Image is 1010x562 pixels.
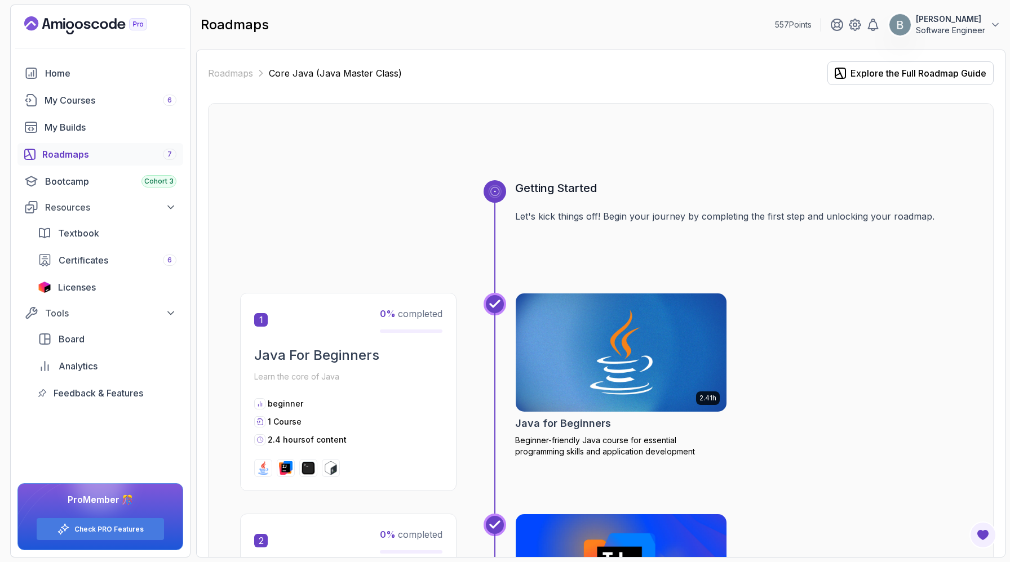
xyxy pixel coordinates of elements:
[515,293,727,457] a: Java for Beginners card2.41hJava for BeginnersBeginner-friendly Java course for essential program...
[17,89,183,111] a: courses
[17,170,183,193] a: bootcamp
[380,529,396,540] span: 0 %
[254,369,442,385] p: Learn the core of Java
[916,25,985,36] p: Software Engineer
[17,62,183,84] a: home
[17,143,183,166] a: roadmaps
[42,148,176,161] div: Roadmaps
[45,66,176,80] div: Home
[31,276,183,298] a: licenses
[45,93,176,107] div: My Courses
[59,253,108,267] span: Certificates
[31,249,183,271] a: certificates
[515,435,727,457] p: Beginner-friendly Java course for essential programming skills and application development
[31,382,183,404] a: feedback
[45,306,176,320] div: Tools
[254,346,442,364] h2: Java For Beginners
[279,461,293,475] img: intellij logo
[167,150,172,159] span: 7
[515,209,962,223] p: Let's kick things off! Begin your journey by completing the first step and unlocking your roadmap.
[24,16,173,34] a: Landing page
[54,386,143,400] span: Feedback & Features
[58,280,96,294] span: Licenses
[31,355,183,377] a: analytics
[268,417,302,426] span: 1 Course
[74,525,144,534] a: Check PRO Features
[827,61,994,85] button: Explore the Full Roadmap Guide
[38,282,51,293] img: jetbrains icon
[269,66,402,80] p: Core Java (Java Master Class)
[45,121,176,134] div: My Builds
[889,14,911,35] img: user profile image
[515,416,611,431] h2: Java for Beginners
[324,461,338,475] img: bash logo
[201,16,269,34] h2: roadmaps
[58,226,99,240] span: Textbook
[775,19,812,30] p: 557 Points
[17,303,183,323] button: Tools
[268,398,303,409] p: beginner
[31,328,183,350] a: board
[208,66,253,80] a: Roadmaps
[45,175,176,188] div: Bootcamp
[302,461,315,475] img: terminal logo
[36,518,165,541] button: Check PRO Features
[916,14,985,25] p: [PERSON_NAME]
[516,293,727,412] img: Java for Beginners card
[380,529,442,540] span: completed
[144,177,174,186] span: Cohort 3
[167,96,172,105] span: 6
[45,200,176,214] div: Resources
[31,222,183,244] a: textbook
[254,534,268,547] span: 2
[59,359,98,373] span: Analytics
[380,308,442,319] span: completed
[254,313,268,327] span: 1
[268,434,347,445] p: 2.4 hours of content
[515,180,962,196] h3: Getting Started
[380,308,396,319] span: 0 %
[17,116,183,139] a: builds
[17,197,183,217] button: Resources
[889,14,1001,36] button: user profile image[PERSON_NAME]Software Engineer
[963,517,999,551] iframe: chat widget
[59,332,85,346] span: Board
[850,66,986,80] div: Explore the Full Roadmap Guide
[699,394,716,403] p: 2.41h
[167,256,172,265] span: 6
[256,461,270,475] img: java logo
